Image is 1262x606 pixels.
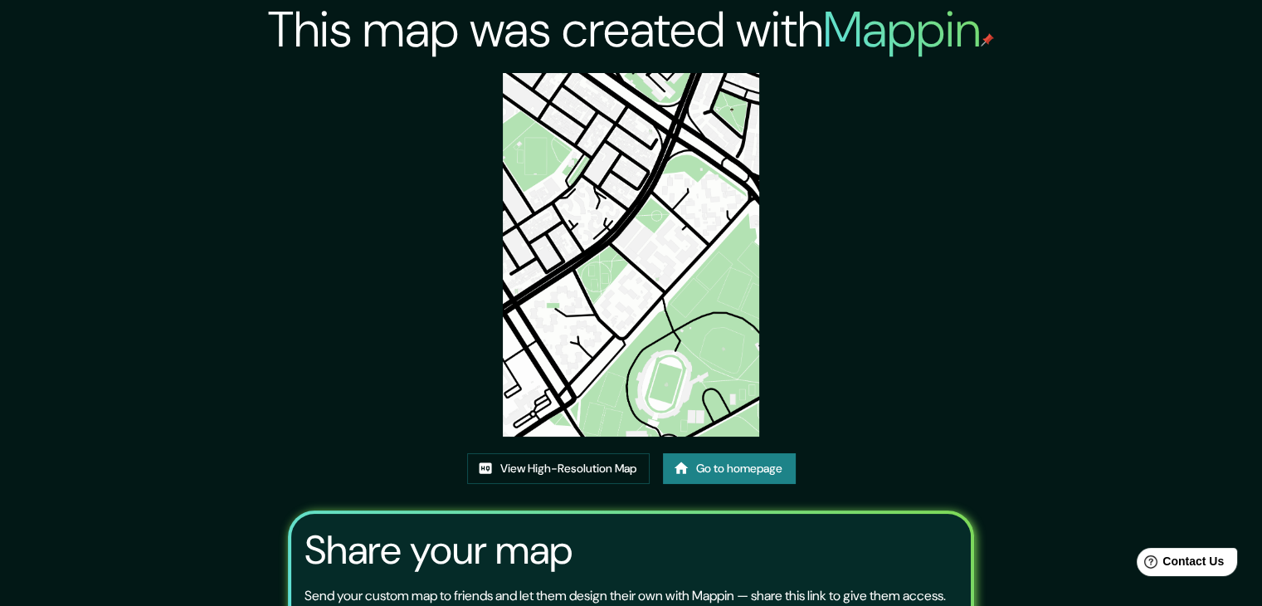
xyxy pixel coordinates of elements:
img: created-map [503,73,760,437]
a: View High-Resolution Map [467,453,650,484]
p: Send your custom map to friends and let them design their own with Mappin — share this link to gi... [305,586,946,606]
iframe: Help widget launcher [1114,541,1244,588]
img: mappin-pin [981,33,994,46]
h3: Share your map [305,527,573,574]
a: Go to homepage [663,453,796,484]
